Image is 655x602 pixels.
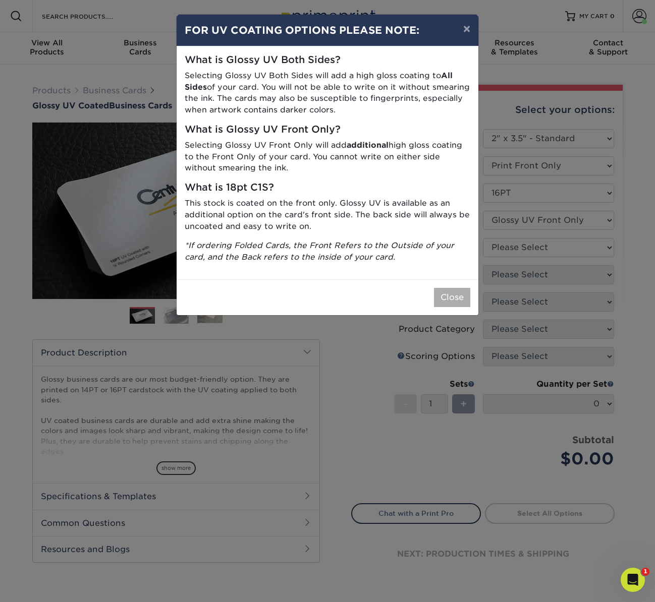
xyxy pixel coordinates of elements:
[185,182,470,194] h5: What is 18pt C1S?
[185,198,470,232] p: This stock is coated on the front only. Glossy UV is available as an additional option on the car...
[347,140,389,150] strong: additional
[455,15,478,43] button: ×
[185,124,470,136] h5: What is Glossy UV Front Only?
[621,568,645,592] iframe: Intercom live chat
[185,240,454,262] i: *If ordering Folded Cards, the Front Refers to the Outside of your card, and the Back refers to t...
[185,70,470,116] p: Selecting Glossy UV Both Sides will add a high gloss coating to of your card. You will not be abl...
[434,288,470,307] button: Close
[185,140,470,174] p: Selecting Glossy UV Front Only will add high gloss coating to the Front Only of your card. You ca...
[641,568,649,576] span: 1
[185,23,470,38] h4: FOR UV COATING OPTIONS PLEASE NOTE:
[185,54,470,66] h5: What is Glossy UV Both Sides?
[185,71,453,92] strong: All Sides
